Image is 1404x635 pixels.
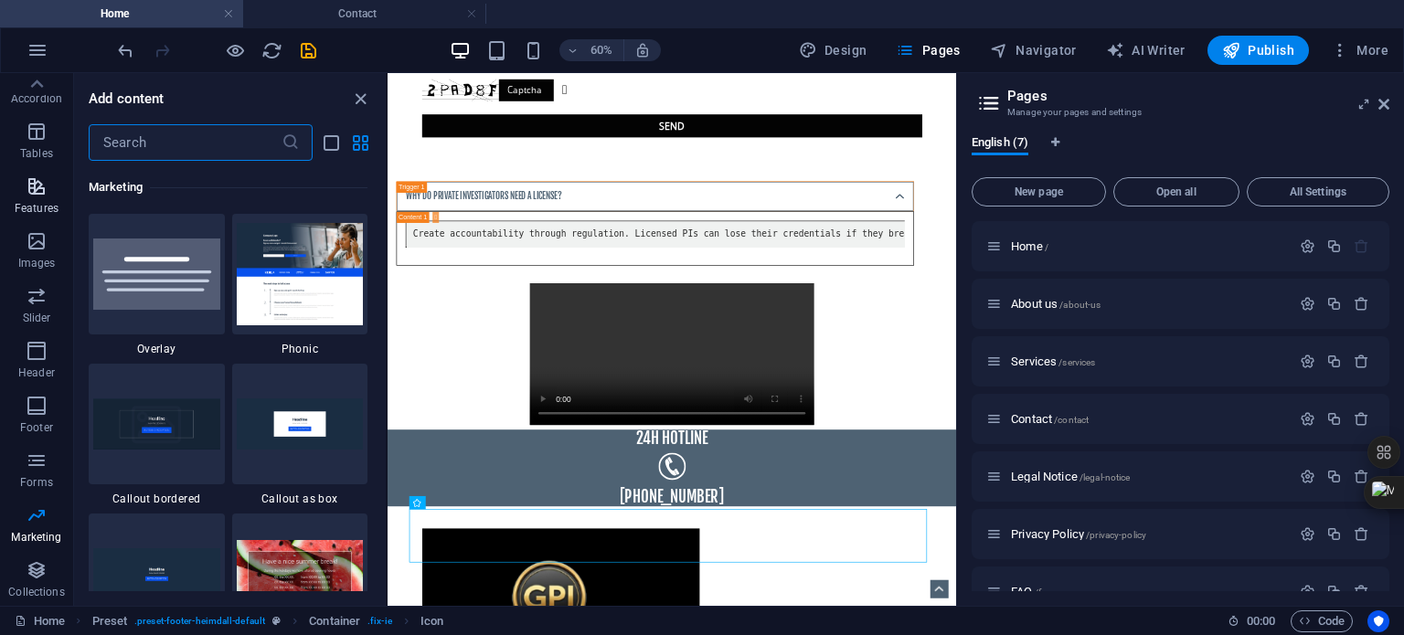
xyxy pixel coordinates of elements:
i: Reload page [261,40,282,61]
div: Remove [1354,469,1369,484]
div: Remove [1354,296,1369,312]
span: Click to select. Double-click to edit [420,610,443,632]
span: Click to open page [1011,412,1089,426]
p: Tables [20,146,53,161]
div: Settings [1300,238,1315,254]
div: Design (Ctrl+Alt+Y) [792,36,875,65]
div: Contact/contact [1005,413,1291,425]
div: Settings [1300,354,1315,369]
button: All Settings [1247,177,1389,206]
i: Undo: Add element (Ctrl+Z) [115,40,136,61]
img: Screenshot_2019-06-19SitejetTemplate-BlankRedesign-Berlin7.png [237,223,364,324]
span: English (7) [972,132,1028,157]
p: Images [18,256,56,270]
div: Duplicate [1326,238,1342,254]
h2: Pages [1007,88,1389,104]
span: Click to open page [1011,297,1101,311]
p: Header [18,365,55,380]
span: /legal-notice [1080,472,1131,482]
span: Open all [1122,186,1231,197]
div: Callout bordered [89,364,225,506]
span: Click to open page [1011,355,1095,368]
div: Phonic [232,214,368,356]
input: Search [89,124,282,161]
div: Settings [1300,584,1315,599]
span: Code [1299,610,1345,632]
span: : [1260,614,1262,628]
span: . preset-footer-heimdall-default [134,610,265,632]
div: Duplicate [1326,411,1342,427]
div: FAQ/faq [1005,586,1291,598]
p: Collections [8,585,64,599]
button: reload [261,39,282,61]
button: Code [1291,610,1353,632]
span: Phonic [232,342,368,356]
span: Publish [1222,41,1294,59]
div: Language Tabs [972,135,1389,170]
button: Pages [888,36,967,65]
div: Duplicate [1326,526,1342,542]
button: save [297,39,319,61]
span: /contact [1054,415,1089,425]
p: Forms [20,475,53,490]
span: Click to open page [1011,470,1130,483]
div: Remove [1354,411,1369,427]
button: Navigator [983,36,1084,65]
button: Publish [1207,36,1309,65]
img: callout.png [93,548,220,598]
i: This element is a customizable preset [272,616,281,626]
div: Overlay [89,214,225,356]
div: Duplicate [1326,584,1342,599]
div: Settings [1300,469,1315,484]
span: More [1331,41,1388,59]
div: Callout as box [232,364,368,506]
button: Usercentrics [1367,610,1389,632]
span: All Settings [1255,186,1381,197]
span: Click to open page [1011,239,1048,253]
button: AI Writer [1099,36,1193,65]
button: More [1324,36,1396,65]
span: Callout as box [232,492,368,506]
div: Remove [1354,526,1369,542]
button: grid-view [349,132,371,153]
p: Footer [20,420,53,435]
button: 60% [559,39,624,61]
h3: Manage your pages and settings [1007,104,1353,121]
img: callout-box_v2.png [237,398,364,449]
div: Settings [1300,526,1315,542]
i: On resize automatically adjust zoom level to fit chosen device. [634,42,651,58]
span: / [1045,242,1048,252]
div: Settings [1300,411,1315,427]
h6: Add content [89,88,165,110]
h6: Session time [1228,610,1276,632]
button: close panel [349,88,371,110]
span: Pages [896,41,960,59]
p: Slider [23,311,51,325]
div: The startpage cannot be deleted [1354,238,1369,254]
div: Privacy Policy/privacy-policy [1005,528,1291,540]
div: Duplicate [1326,469,1342,484]
span: Callout bordered [89,492,225,506]
div: About us/about-us [1005,298,1291,310]
span: Click to open page [1011,527,1146,541]
span: /privacy-policy [1086,530,1146,540]
a: Click to cancel selection. Double-click to open Pages [15,610,65,632]
span: AI Writer [1106,41,1186,59]
div: Remove [1354,354,1369,369]
span: . fix-ie [367,610,392,632]
p: Accordion [11,91,62,106]
button: Click here to leave preview mode and continue editing [224,39,246,61]
button: Open all [1113,177,1239,206]
div: Services/services [1005,355,1291,367]
span: New page [980,186,1098,197]
div: Duplicate [1326,296,1342,312]
button: Design [792,36,875,65]
button: undo [114,39,136,61]
img: overlay-default.svg [93,238,220,310]
div: Settings [1300,296,1315,312]
span: /faq [1035,587,1052,598]
i: Save (Ctrl+S) [298,40,319,61]
span: Navigator [990,41,1077,59]
img: Screenshot_2019-10-25SitejetTemplate-BlankRedesign-Berlin3.png [237,540,364,608]
span: Overlay [89,342,225,356]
